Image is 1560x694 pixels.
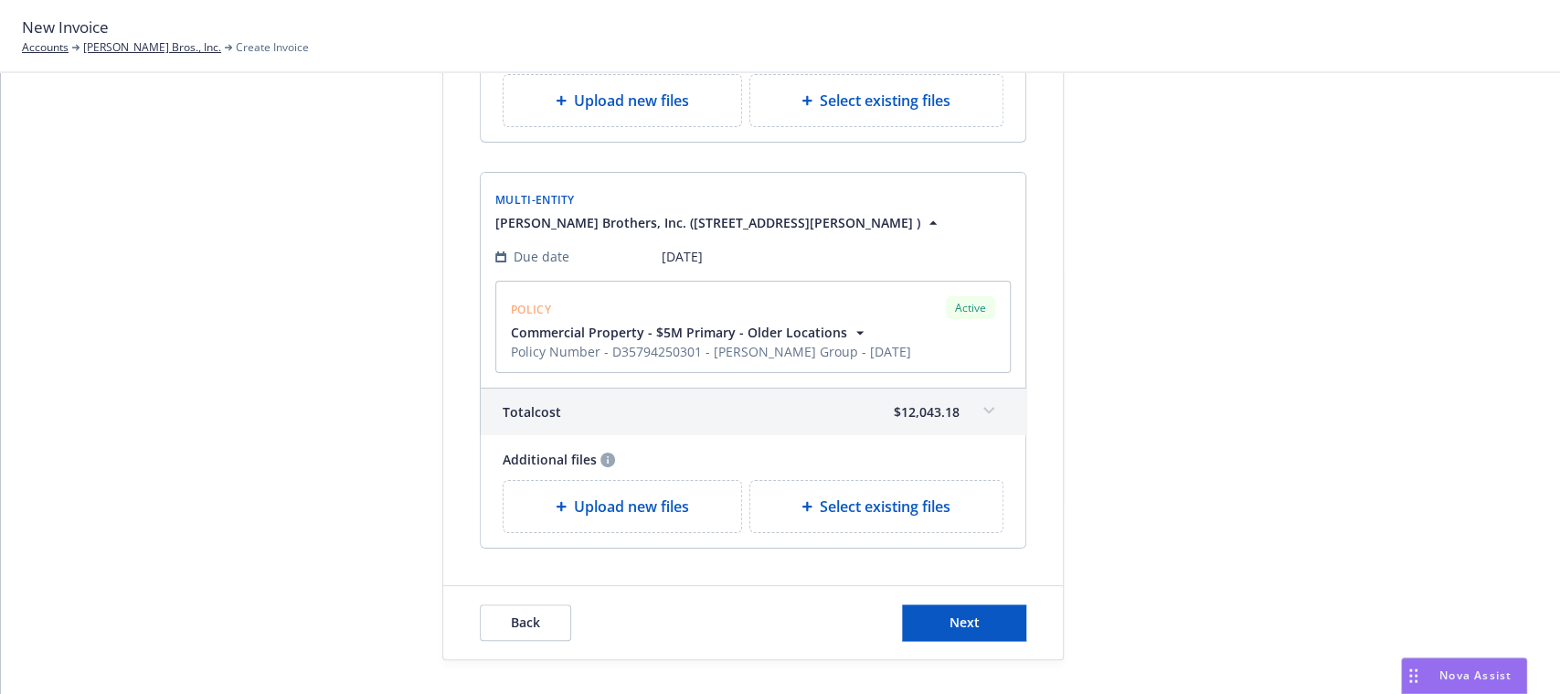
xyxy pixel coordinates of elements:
span: New Invoice [22,16,109,39]
span: Total cost [503,402,561,422]
div: Active [946,296,995,319]
span: [DATE] [662,247,703,266]
button: Nova Assist [1401,657,1527,694]
div: Upload new files [503,74,742,127]
span: Nova Assist [1439,667,1512,683]
div: Upload new files [503,480,742,533]
div: Totalcost$12,043.18 [481,389,1025,434]
a: Accounts [22,39,69,56]
span: Due date [514,247,569,266]
button: [PERSON_NAME] Brothers, Inc. ([STREET_ADDRESS][PERSON_NAME] ) [495,213,942,232]
span: Commercial Property - $5M Primary - Older Locations [511,323,847,342]
button: Back [480,604,571,641]
span: Create Invoice [236,39,309,56]
span: Policy Number - D35794250301 - [PERSON_NAME] Group - [DATE] [511,342,911,361]
span: $12,043.18 [894,402,960,422]
a: [PERSON_NAME] Bros., Inc. [83,39,221,56]
span: Multi-entity [495,192,575,208]
button: Commercial Property - $5M Primary - Older Locations [511,323,911,342]
span: Back [511,614,540,631]
span: Select existing files [820,496,950,518]
span: Next [950,614,980,631]
span: Upload new files [574,496,689,518]
span: Select existing files [820,90,950,112]
div: Drag to move [1402,658,1425,693]
span: Upload new files [574,90,689,112]
span: [PERSON_NAME] Brothers, Inc. ([STREET_ADDRESS][PERSON_NAME] ) [495,213,920,232]
span: POLICY [511,302,551,317]
div: Select existing files [749,74,1004,127]
div: Select existing files [749,480,1004,533]
span: Additional files [503,450,597,469]
button: Next [902,604,1026,641]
